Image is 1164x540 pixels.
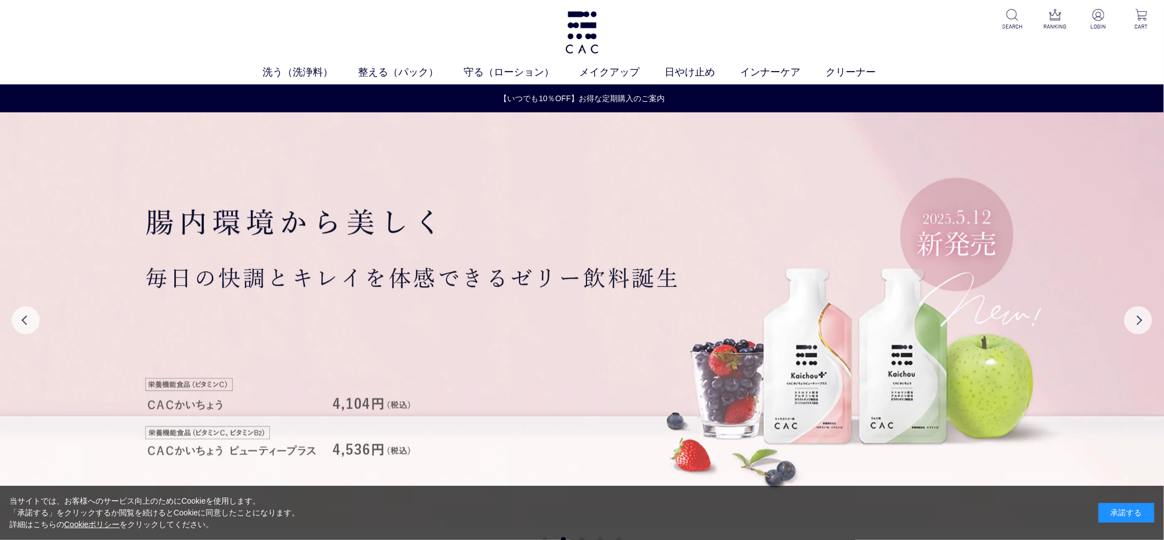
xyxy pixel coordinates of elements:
[564,11,601,54] img: logo
[9,495,300,530] div: 当サイトでは、お客様へのサービス向上のためにCookieを使用します。 「承諾する」をクリックするか閲覧を続けるとCookieに同意したことになります。 詳細はこちらの をクリックしてください。
[580,65,665,80] a: メイクアップ
[359,65,464,80] a: 整える（パック）
[665,65,741,80] a: 日やけ止め
[263,65,359,80] a: 洗う（洗浄料）
[1,93,1164,105] a: 【いつでも10％OFF】お得な定期購入のご案内
[826,65,901,80] a: クリーナー
[1085,22,1112,31] p: LOGIN
[1124,306,1152,334] button: Next
[464,65,580,80] a: 守る（ローション）
[1128,9,1155,31] a: CART
[999,9,1026,31] a: SEARCH
[1128,22,1155,31] p: CART
[1085,9,1112,31] a: LOGIN
[999,22,1026,31] p: SEARCH
[64,520,120,529] a: Cookieポリシー
[1099,503,1155,523] div: 承諾する
[1042,9,1069,31] a: RANKING
[12,306,40,334] button: Previous
[741,65,826,80] a: インナーケア
[1042,22,1069,31] p: RANKING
